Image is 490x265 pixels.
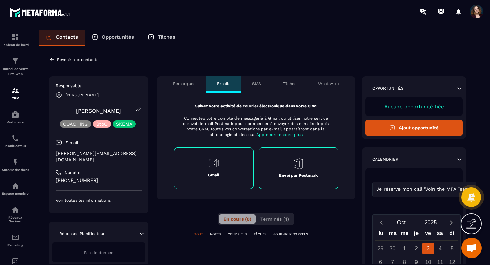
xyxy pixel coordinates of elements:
button: Terminés (1) [256,214,293,224]
button: Previous month [375,218,388,227]
a: Contacts [39,30,85,46]
p: TÂCHES [254,232,266,237]
a: emailemailE-mailing [2,228,29,252]
a: automationsautomationsEspace membre [2,177,29,201]
p: Connectez votre compte de messagerie à Gmail ou utiliser notre service d'envoi de mail Postmark p... [179,115,333,137]
img: automations [11,110,19,119]
p: COACHING [63,122,88,126]
p: Tâches [283,81,296,87]
a: [PERSON_NAME] [76,108,121,114]
div: di [446,229,458,240]
span: Apprendre encore plus [256,132,303,137]
a: social-networksocial-networkRéseaux Sociaux [2,201,29,228]
p: [PERSON_NAME][EMAIL_ADDRESS][DOMAIN_NAME] [56,150,142,163]
div: je [410,229,422,240]
p: Suivez votre activité de courrier électronique dans votre CRM [174,103,338,109]
p: WhatsApp [318,81,339,87]
a: schedulerschedulerPlanificateur [2,129,29,153]
img: formation [11,87,19,95]
p: Espace membre [2,192,29,196]
img: email [11,233,19,241]
p: Tableau de bord [2,43,29,47]
div: 1 [398,243,410,254]
div: sa [434,229,446,240]
div: lu [375,229,387,240]
span: Je réserve mon call "Join the MFA Team" [375,186,473,193]
img: automations [11,182,19,190]
a: formationformationTableau de bord [2,28,29,52]
p: E-mailing [2,243,29,247]
p: [PERSON_NAME] [65,93,99,97]
p: SMS [252,81,261,87]
a: formationformationTunnel de vente Site web [2,52,29,81]
span: Pas de donnée [84,250,113,255]
img: social-network [11,206,19,214]
p: Numéro [65,170,80,175]
div: ma [387,229,399,240]
p: Contacts [56,34,78,40]
div: 30 [387,243,398,254]
p: Opportunités [102,34,134,40]
a: automationsautomationsAutomatisations [2,153,29,177]
p: CRM [2,96,29,100]
p: Revenir aux contacts [57,57,98,62]
a: automationsautomationsWebinaire [2,105,29,129]
p: Tâches [158,34,175,40]
p: NOTES [210,232,221,237]
p: BtoC [96,122,108,126]
p: [PHONE_NUMBER] [56,177,142,184]
p: Envoi par Postmark [279,173,318,178]
span: Terminés (1) [260,216,289,222]
img: formation [11,57,19,65]
div: 5 [446,243,458,254]
div: 29 [375,243,387,254]
img: scheduler [11,134,19,142]
p: Gmail [208,172,219,178]
p: Voir toutes les informations [56,198,142,203]
p: Aucune opportunité liée [372,104,456,110]
p: Réseaux Sociaux [2,216,29,223]
div: Ouvrir le chat [461,238,482,258]
img: automations [11,158,19,166]
p: COURRIELS [228,232,247,237]
button: Open years overlay [416,217,445,229]
p: SKEMA [116,122,132,126]
img: logo [10,6,71,18]
button: Next month [445,218,458,227]
p: Responsable [56,83,142,89]
img: formation [11,33,19,41]
p: Remarques [173,81,195,87]
a: formationformationCRM [2,81,29,105]
p: TOUT [194,232,203,237]
p: Calendrier [372,157,398,162]
p: Webinaire [2,120,29,124]
div: ve [422,229,434,240]
div: 4 [434,243,446,254]
span: En cours (0) [223,216,251,222]
a: Opportunités [85,30,141,46]
p: JOURNAUX D'APPELS [273,232,308,237]
p: E-mail [65,140,78,145]
p: Tunnel de vente Site web [2,67,29,76]
div: 2 [410,243,422,254]
p: Opportunités [372,85,404,91]
button: Ajout opportunité [365,120,463,136]
a: Tâches [141,30,182,46]
div: 3 [422,243,434,254]
button: En cours (0) [219,214,256,224]
button: Open months overlay [388,217,416,229]
p: Réponses Planificateur [59,231,105,236]
p: Automatisations [2,168,29,172]
div: Search for option [372,182,488,197]
p: Emails [217,81,230,87]
div: me [399,229,411,240]
p: Planificateur [2,144,29,148]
